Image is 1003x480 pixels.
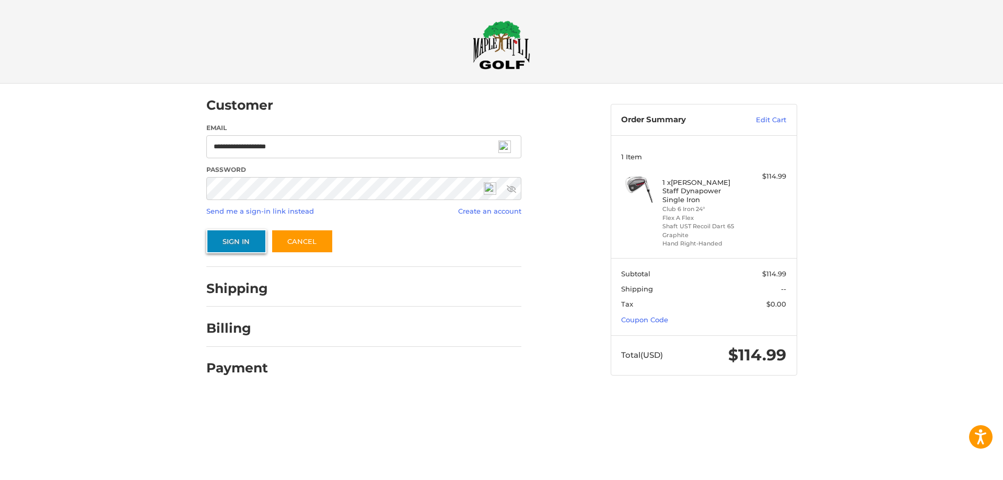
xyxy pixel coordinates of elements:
a: Cancel [271,229,333,253]
h2: Payment [206,360,268,376]
span: Subtotal [621,270,650,278]
li: Flex A Flex [662,214,742,223]
h3: 1 Item [621,153,786,161]
label: Email [206,123,521,133]
h4: 1 x [PERSON_NAME] Staff Dynapower Single Iron [662,178,742,204]
h2: Customer [206,97,273,113]
a: Coupon Code [621,315,668,324]
a: Create an account [458,207,521,215]
label: Password [206,165,521,174]
img: npw-badge-icon-locked.svg [484,182,496,195]
img: Maple Hill Golf [473,20,530,69]
div: $114.99 [745,171,786,182]
span: $114.99 [728,345,786,365]
h2: Shipping [206,280,268,297]
h2: Billing [206,320,267,336]
span: Total (USD) [621,350,663,360]
span: Shipping [621,285,653,293]
li: Shaft UST Recoil Dart 65 Graphite [662,222,742,239]
h3: Order Summary [621,115,733,125]
img: npw-badge-icon-locked.svg [498,141,511,153]
span: $0.00 [766,300,786,308]
li: Hand Right-Handed [662,239,742,248]
span: Tax [621,300,633,308]
span: -- [781,285,786,293]
button: Sign In [206,229,266,253]
a: Send me a sign-in link instead [206,207,314,215]
li: Club 6 Iron 24° [662,205,742,214]
a: Edit Cart [733,115,786,125]
span: $114.99 [762,270,786,278]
